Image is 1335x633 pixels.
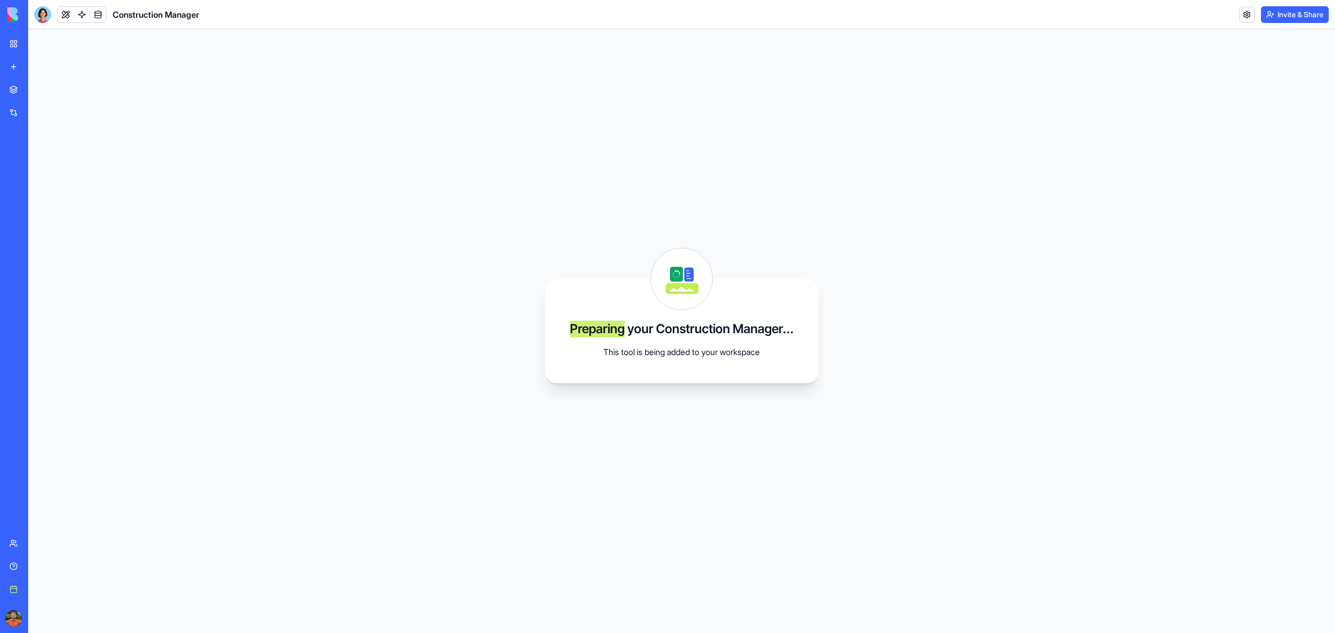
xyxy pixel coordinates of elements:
[577,346,786,358] p: This tool is being added to your workspace
[7,7,72,22] img: logo
[570,321,794,337] h3: Preparing your Construction Manager...
[5,610,22,627] img: ACg8ocK51_MvwR2_dKjAznHbG6eM3HfEABsDEXjuiWhx4Lx9Fk0FvZPB=s96-c
[1261,6,1329,23] button: Invite & Share
[113,8,199,21] span: Construction Manager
